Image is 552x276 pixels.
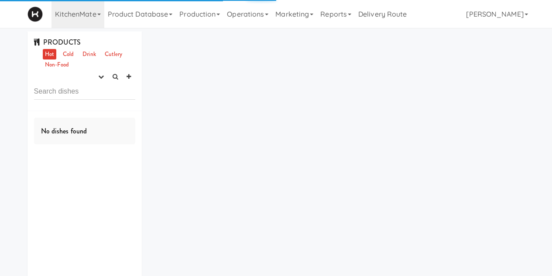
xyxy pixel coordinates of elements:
[61,49,76,60] a: Cold
[43,49,56,60] a: Hot
[43,59,72,70] a: Non-Food
[80,49,98,60] a: Drink
[103,49,125,60] a: Cutlery
[34,84,136,100] input: Search dishes
[34,118,136,145] div: No dishes found
[34,37,81,47] span: PRODUCTS
[27,7,43,22] img: Micromart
